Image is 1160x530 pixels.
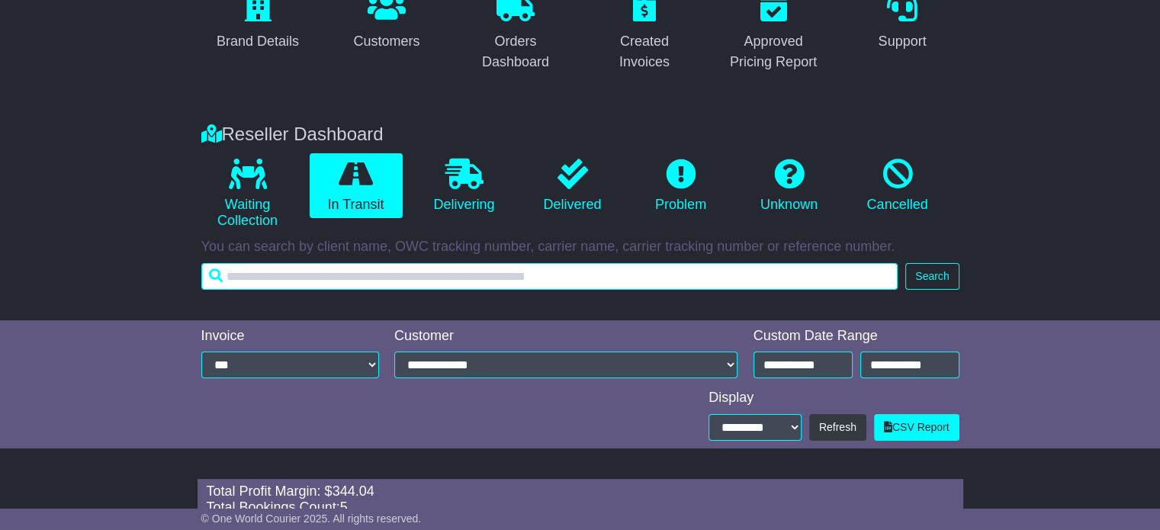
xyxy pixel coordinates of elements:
[201,153,294,235] a: Waiting Collection
[709,390,959,406] div: Display
[598,31,692,72] div: Created Invoices
[333,483,374,499] span: 344.04
[809,414,866,441] button: Refresh
[851,153,944,219] a: Cancelled
[201,328,380,345] div: Invoice
[743,153,836,219] a: Unknown
[217,31,299,52] div: Brand Details
[754,328,959,345] div: Custom Date Range
[469,31,563,72] div: Orders Dashboard
[418,153,511,219] a: Delivering
[905,263,959,290] button: Search
[207,499,954,516] div: Total Bookings Count:
[201,239,959,255] p: You can search by client name, OWC tracking number, carrier name, carrier tracking number or refe...
[635,153,728,219] a: Problem
[874,414,959,441] a: CSV Report
[194,124,967,146] div: Reseller Dashboard
[310,153,403,219] a: In Transit
[526,153,619,219] a: Delivered
[353,31,419,52] div: Customers
[201,512,422,525] span: © One World Courier 2025. All rights reserved.
[878,31,926,52] div: Support
[340,499,348,515] span: 5
[727,31,821,72] div: Approved Pricing Report
[394,328,738,345] div: Customer
[207,483,954,500] div: Total Profit Margin: $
